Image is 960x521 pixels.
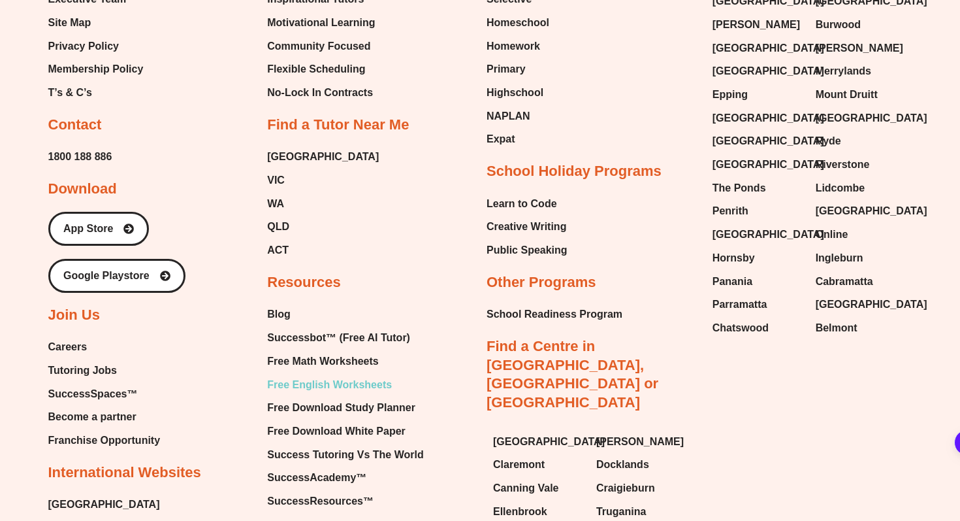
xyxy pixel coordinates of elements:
span: Become a partner [48,407,136,427]
a: Ryde [816,131,906,151]
a: School Readiness Program [487,305,622,324]
a: Flexible Scheduling [267,59,378,79]
span: VIC [267,171,285,190]
span: 1800 188 886 [48,147,112,167]
a: Epping [712,85,803,105]
h2: Download [48,180,117,199]
span: QLD [267,217,289,237]
span: SuccessResources™ [267,492,374,511]
a: Riverstone [816,155,906,175]
span: Blog [267,305,291,324]
a: Free Math Worksheets [267,352,423,371]
h2: Resources [267,273,341,292]
a: Burwood [816,15,906,35]
span: Community Focused [267,37,370,56]
span: The Ponds [712,178,766,198]
span: Claremont [493,455,545,475]
a: [GEOGRAPHIC_DATA] [267,147,379,167]
a: Online [816,225,906,244]
a: [GEOGRAPHIC_DATA] [816,109,906,128]
h2: School Holiday Programs [487,162,662,181]
span: Flexible Scheduling [267,59,365,79]
span: [GEOGRAPHIC_DATA] [712,61,824,81]
span: Franchise Opportunity [48,431,161,450]
a: Homework [487,37,549,56]
span: Penrith [712,201,748,221]
a: Google Playstore [48,259,185,293]
a: [GEOGRAPHIC_DATA] [712,155,803,175]
span: [GEOGRAPHIC_DATA] [712,109,824,128]
span: [GEOGRAPHIC_DATA] [712,131,824,151]
span: Site Map [48,13,91,33]
a: Merrylands [816,61,906,81]
span: [GEOGRAPHIC_DATA] [816,109,927,128]
span: Craigieburn [596,479,655,498]
a: [PERSON_NAME] [712,15,803,35]
span: NAPLAN [487,107,530,126]
a: SuccessResources™ [267,492,423,511]
a: [GEOGRAPHIC_DATA] [816,201,906,221]
h2: International Websites [48,463,201,482]
a: SuccessSpaces™ [48,384,161,404]
a: [GEOGRAPHIC_DATA] [493,432,583,452]
span: SuccessAcademy™ [267,468,366,488]
a: Tutoring Jobs [48,361,161,380]
a: [GEOGRAPHIC_DATA] [712,39,803,58]
span: Epping [712,85,748,105]
a: Privacy Policy [48,37,144,56]
span: Canning Vale [493,479,558,498]
a: Homeschool [487,13,549,33]
span: Free Math Worksheets [267,352,378,371]
span: Creative Writing [487,217,566,237]
a: The Ponds [712,178,803,198]
a: Site Map [48,13,144,33]
span: [GEOGRAPHIC_DATA] [712,39,824,58]
span: [PERSON_NAME] [596,432,684,452]
h2: Find a Tutor Near Me [267,116,409,135]
span: Free Download Study Planner [267,398,415,418]
span: T’s & C’s [48,83,92,103]
span: Merrylands [816,61,871,81]
span: Public Speaking [487,241,568,260]
a: Creative Writing [487,217,568,237]
a: VIC [267,171,379,190]
span: ACT [267,241,289,260]
a: Penrith [712,201,803,221]
a: [GEOGRAPHIC_DATA] [48,495,160,514]
a: App Store [48,212,149,246]
span: Burwood [816,15,861,35]
a: Learn to Code [487,194,568,214]
a: [GEOGRAPHIC_DATA] [712,131,803,151]
a: Lidcombe [816,178,906,198]
a: Community Focused [267,37,378,56]
a: Parramatta [712,295,803,314]
a: Find a Centre in [GEOGRAPHIC_DATA], [GEOGRAPHIC_DATA] or [GEOGRAPHIC_DATA] [487,338,658,411]
span: [PERSON_NAME] [816,39,903,58]
span: [GEOGRAPHIC_DATA] [493,432,605,452]
a: No-Lock In Contracts [267,83,378,103]
a: Free English Worksheets [267,375,423,395]
span: Free English Worksheets [267,375,392,395]
iframe: Chat Widget [895,458,960,521]
a: [PERSON_NAME] [596,432,686,452]
a: Chatswood [712,318,803,338]
span: Cabramatta [816,272,873,292]
span: [PERSON_NAME] [712,15,800,35]
span: Lidcombe [816,178,865,198]
span: No-Lock In Contracts [267,83,373,103]
span: Tutoring Jobs [48,361,117,380]
span: Parramatta [712,295,767,314]
a: Success Tutoring Vs The World [267,445,423,465]
a: Canning Vale [493,479,583,498]
span: [GEOGRAPHIC_DATA] [712,225,824,244]
span: [GEOGRAPHIC_DATA] [816,295,927,314]
a: Claremont [493,455,583,475]
h2: Join Us [48,306,100,325]
span: Panania [712,272,752,292]
a: [GEOGRAPHIC_DATA] [816,295,906,314]
a: QLD [267,217,379,237]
